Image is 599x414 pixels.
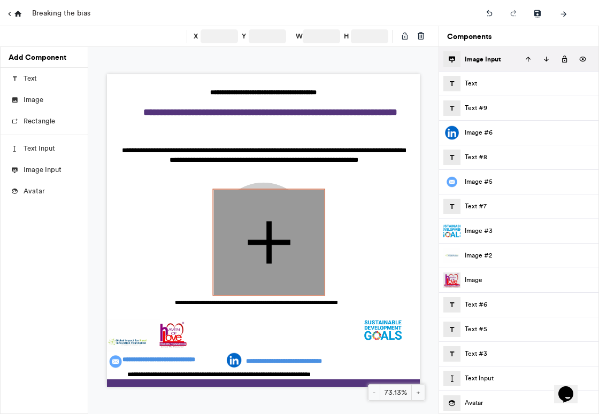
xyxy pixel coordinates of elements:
input: H [351,29,388,43]
div: Image #2 [465,244,592,268]
img: 1755881944.351-110247218e64361dfd847611094a6f3a3d2daf6e.png [104,353,127,371]
button: 73.13% [380,384,412,401]
div: Image Input [465,47,517,71]
button: Delete Component [414,29,428,44]
label: Width [296,29,340,44]
div: Text Input [465,366,592,390]
span: Y [242,32,249,41]
span: H [344,32,351,41]
button: Redo [503,3,524,23]
div: Image #6 [465,121,592,145]
div: Text #7 [465,194,592,218]
button: Lock Component [397,29,412,44]
div: Text #8 [465,145,592,169]
div: Image #5 [465,170,592,194]
button: + [411,384,425,401]
label: Position X [194,29,238,44]
div: Text #5 [465,317,592,341]
span: Add Component [9,47,80,68]
input: X [201,29,238,43]
span: W [296,32,303,41]
button: - [368,384,380,401]
div: Text [1,68,88,89]
button: Save [527,3,548,23]
div: Text #3 [465,342,592,366]
img: user.png [216,183,312,279]
img: 1755880499.974-70f6ff75723a3857d7f76a9f8c152d869055ede4.png [363,318,403,342]
div: Image [1,89,88,111]
div: Rectangle [1,111,88,132]
div: Text Input [1,138,88,159]
input: Y [249,29,286,43]
label: Height [344,29,388,44]
div: Text [465,72,592,96]
div: Avatar [1,181,88,202]
div: Text #6 [465,293,592,317]
label: Position Y [242,29,286,44]
div: Breaking the bias [32,1,90,26]
span: Components [447,26,590,47]
div: Text #9 [465,96,592,120]
button: Undo [479,3,500,23]
img: 1755861326.048-a424825218bd5ed4a1ad47b74dfd458ec0b9238e.png [156,321,188,349]
input: W [303,29,340,43]
img: 1755880488.756-39548ebc3f0a3f34c730af4656f5af228efdaba9.JPG [95,319,160,365]
div: Image #3 [465,219,592,243]
span: X [194,32,201,41]
div: Image Input [1,159,88,181]
img: 1755881797.461-bacfd8b3a5a6fe71f4417e3ba07e81eb6cfdcf55.png [222,352,246,369]
iframe: chat widget [554,371,588,403]
div: Image [465,268,592,292]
